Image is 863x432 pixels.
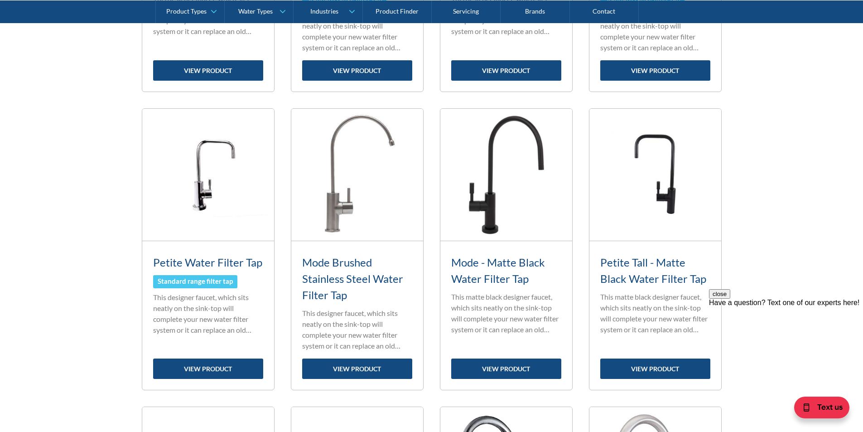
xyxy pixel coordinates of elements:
a: view product [600,359,710,379]
div: Product Types [166,7,207,15]
h3: Petite Water Filter Tap [153,254,263,271]
p: This matte black designer faucet, which sits neatly on the sink-top will complete your new water ... [451,291,561,335]
div: Standard range filter tap [158,276,233,286]
p: This matte black designer faucet, which sits neatly on the sink-top will complete your new water ... [600,291,710,335]
a: view product [302,60,412,81]
img: Mode Brushed Stainless Steel Water Filter Tap [291,109,423,241]
a: view product [451,359,561,379]
a: view product [153,359,263,379]
h3: Mode - Matte Black Water Filter Tap [451,254,561,287]
div: Industries [310,7,338,15]
a: view product [451,60,561,81]
a: view product [302,359,412,379]
p: This designer faucet, which sits neatly on the sink-top will complete your new water filter syste... [302,10,412,53]
iframe: podium webchat widget prompt [709,289,863,398]
iframe: podium webchat widget bubble [772,387,863,432]
h3: Mode Brushed Stainless Steel Water Filter Tap [302,254,412,303]
p: This designer faucet, which sits neatly on the sink-top will complete your new water filter syste... [600,10,710,53]
img: Mode - Matte Black Water Filter Tap [440,109,572,241]
p: This designer faucet, which sits neatly on the sink-top will complete your new water filter syste... [153,292,263,335]
h3: Petite Tall - Matte Black Water Filter Tap [600,254,710,287]
a: view product [600,60,710,81]
img: Petite Water Filter Tap [142,109,274,241]
a: view product [153,60,263,81]
p: This designer faucet, which sits neatly on the sink-top will complete your new water filter syste... [302,308,412,351]
img: Petite Tall - Matte Black Water Filter Tap [589,109,721,241]
div: Water Types [238,7,273,15]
